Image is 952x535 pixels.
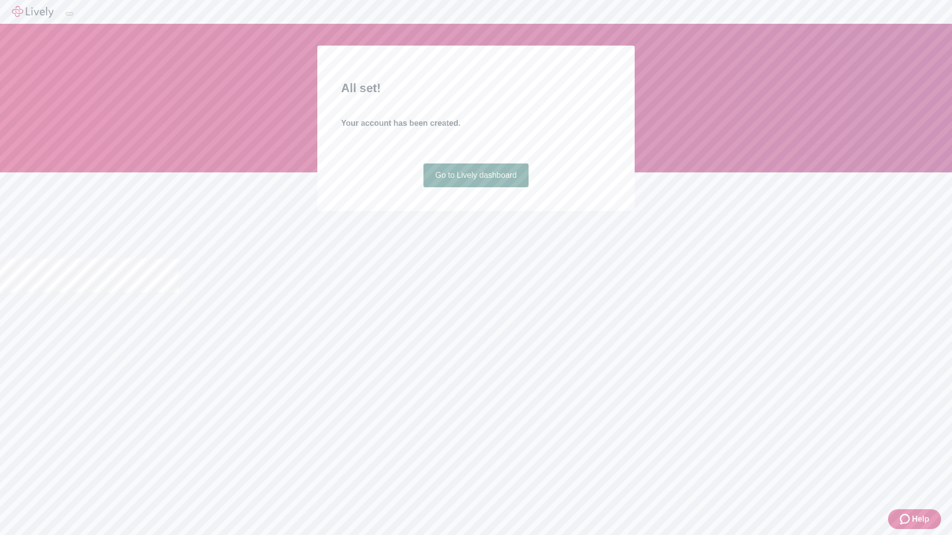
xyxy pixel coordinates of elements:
[341,117,611,129] h4: Your account has been created.
[65,12,73,15] button: Log out
[423,163,529,187] a: Go to Lively dashboard
[888,509,941,529] button: Zendesk support iconHelp
[912,513,929,525] span: Help
[12,6,54,18] img: Lively
[900,513,912,525] svg: Zendesk support icon
[341,79,611,97] h2: All set!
